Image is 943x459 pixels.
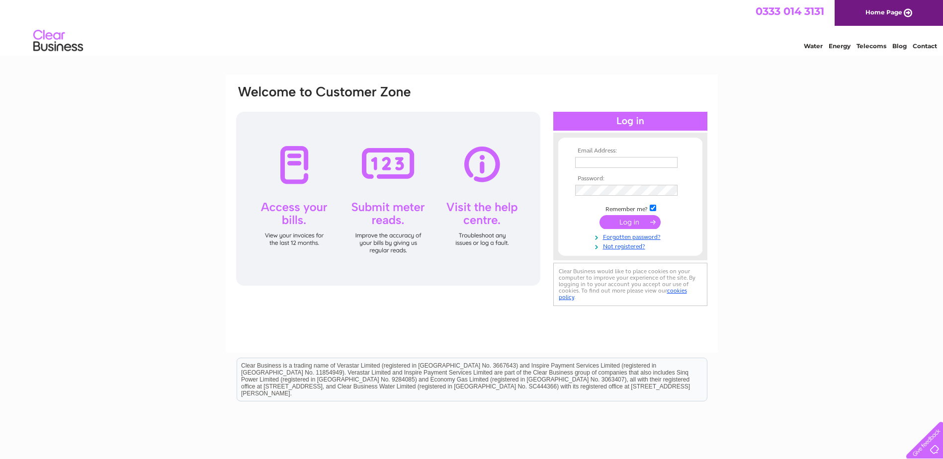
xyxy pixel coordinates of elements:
a: Forgotten password? [575,231,688,241]
input: Submit [600,215,661,229]
th: Password: [573,175,688,182]
a: Water [804,42,823,50]
a: Not registered? [575,241,688,250]
a: cookies policy [559,287,687,301]
img: logo.png [33,26,84,56]
a: Blog [892,42,907,50]
div: Clear Business is a trading name of Verastar Limited (registered in [GEOGRAPHIC_DATA] No. 3667643... [237,5,707,48]
a: Contact [913,42,937,50]
a: 0333 014 3131 [756,5,824,17]
a: Energy [829,42,851,50]
th: Email Address: [573,148,688,154]
a: Telecoms [857,42,886,50]
div: Clear Business would like to place cookies on your computer to improve your experience of the sit... [553,263,707,306]
td: Remember me? [573,203,688,213]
